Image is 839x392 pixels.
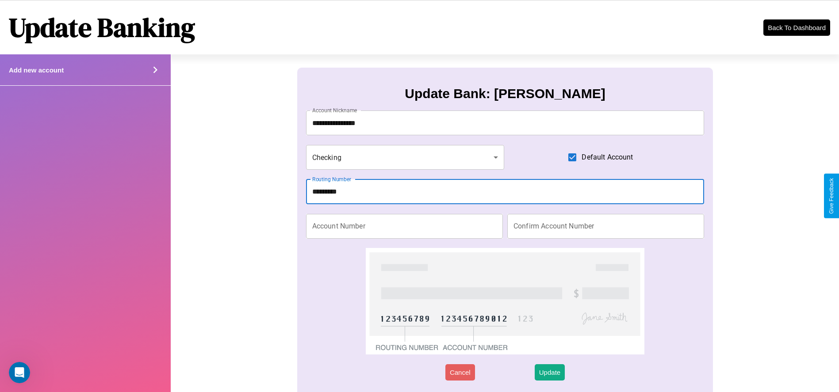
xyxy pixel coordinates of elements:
div: Give Feedback [828,178,835,214]
h4: Add new account [9,66,64,74]
button: Update [535,364,565,381]
button: Back To Dashboard [763,19,830,36]
h3: Update Bank: [PERSON_NAME] [405,86,605,101]
label: Routing Number [312,175,351,183]
span: Default Account [582,152,633,163]
h1: Update Banking [9,9,195,46]
label: Account Nickname [312,107,357,114]
iframe: Intercom live chat [9,362,30,383]
div: Checking [306,145,504,170]
img: check [366,248,645,354]
button: Cancel [445,364,475,381]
